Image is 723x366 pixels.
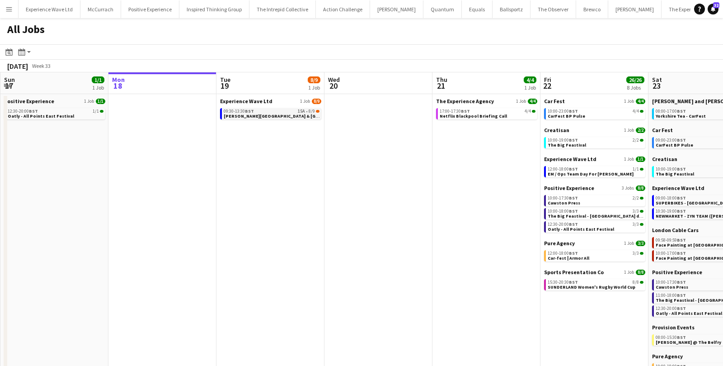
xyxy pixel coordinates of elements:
span: Fri [544,76,551,84]
span: The Experience Agency [436,98,494,105]
span: BST [569,166,578,172]
span: 10:00-19:00 [548,138,578,143]
span: 1 Job [624,157,634,162]
button: The Intrepid Collective [249,0,316,18]
span: 8/8 [633,280,639,285]
span: 22 [543,81,551,91]
span: Oatly - All Points East Festival [8,113,74,119]
div: Positive Experience3 Jobs8/810:00-17:30BST2/2Cawston Press10:00-18:00BST3/3The Big Feastival - [G... [544,185,645,240]
span: Positive Experience [4,98,54,105]
a: Positive Experience3 Jobs8/8 [544,185,645,191]
span: 8/8 [640,281,643,284]
span: 1/1 [640,168,643,171]
span: Thu [436,76,447,84]
span: 10:00-17:00 [656,251,686,256]
span: BST [245,108,254,114]
span: 3/3 [633,222,639,227]
div: 1 Job [92,84,104,91]
span: 1/1 [92,76,104,83]
div: Sports Presentation Co1 Job8/815:30-20:30BST8/8SUNDERLAND Women's Rugby World Cup [544,269,645,292]
span: 10:00-18:00 [548,209,578,214]
span: 2/2 [633,138,639,143]
span: 4/4 [528,99,537,104]
span: Pure Agency [544,240,575,247]
a: 12:00-18:00BST1/1EM / Ops Team Day For [PERSON_NAME] [548,166,643,176]
span: BST [677,334,686,340]
a: Car Fest1 Job4/4 [544,98,645,105]
div: Car Fest1 Job4/410:00-23:00BST4/4CarFest BP Pulse [544,98,645,127]
span: Cawston Press [656,284,688,290]
span: BST [677,208,686,214]
div: Creatisan1 Job2/210:00-19:00BST2/2The Big Feastival [544,127,645,156]
button: [PERSON_NAME] [608,0,662,18]
div: 1 Job [308,84,320,91]
a: 32 [708,4,718,14]
span: 4/4 [532,110,535,113]
span: The Big Feastival [548,142,586,148]
span: Cadwell Park & Donington Park Virtual Training [224,113,392,119]
span: Week 33 [30,62,52,69]
span: 8/9 [316,110,319,113]
span: BST [677,108,686,114]
div: Pure Agency1 Job3/312:00-18:00BST3/3Car-fest | Armor All [544,240,645,269]
a: 10:00-18:00BST3/3The Big Feastival - [GEOGRAPHIC_DATA] drinks [548,208,643,219]
span: Wed [328,76,340,84]
span: 1 Job [624,99,634,104]
span: BST [569,221,578,227]
button: [PERSON_NAME] [370,0,423,18]
div: • [224,109,319,114]
span: 11:00-18:00 [656,293,686,298]
span: 4/4 [524,76,536,83]
span: Creatisan [544,127,569,133]
span: Pure Agency [652,353,683,360]
span: BST [461,108,470,114]
a: 12:30-20:00BST1/1Oatly - All Points East Festival [8,108,103,119]
span: SUNDERLAND Women's Rugby World Cup [548,284,635,290]
span: 4/4 [633,109,639,114]
span: 3/3 [633,251,639,256]
span: 08:00-17:00 [656,109,686,114]
div: Experience Wave Ltd1 Job1/112:00-18:00BST1/1EM / Ops Team Day For [PERSON_NAME] [544,156,645,185]
a: 10:00-17:30BST2/2Cawston Press [548,195,643,205]
span: 1 Job [624,128,634,133]
span: BST [677,279,686,285]
span: BST [677,305,686,311]
button: Action Challenge [316,0,370,18]
div: 1 Job [524,84,536,91]
span: Yorkshire Tea - CarFest [656,113,706,119]
span: Sports Presentation Co [544,269,604,276]
span: 1/1 [633,167,639,171]
span: 10:00-17:30 [548,196,578,200]
span: 4/4 [640,110,643,113]
span: 8/9 [308,76,320,83]
span: Provision Events [652,324,695,331]
a: Sports Presentation Co1 Job8/8 [544,269,645,276]
a: Experience Wave Ltd1 Job8/9 [220,98,321,105]
span: 8/9 [309,109,315,114]
span: 1 Job [300,99,310,104]
span: Positive Experience [544,185,594,191]
span: 10:00-17:30 [656,280,686,285]
span: BST [569,108,578,114]
span: Sun [4,76,15,84]
span: Car Fest [652,127,673,133]
div: The Experience Agency1 Job4/417:00-17:30BST4/4Netflix Blackpool Briefing Call [436,98,537,121]
span: 17:00-17:30 [440,109,470,114]
span: 1/1 [100,110,103,113]
a: 15:30-20:30BST8/8SUNDERLAND Women's Rugby World Cup [548,279,643,290]
span: 2/2 [633,196,639,200]
span: 10:30-19:00 [656,209,686,214]
span: Creatisan [652,156,677,162]
span: 12:30-20:00 [656,306,686,311]
span: CarFest BP Pulse [548,113,585,119]
span: 09:00-18:00 [656,196,686,200]
span: 1 Job [624,270,634,275]
button: Quantum [423,0,462,18]
button: Brewco [576,0,608,18]
div: [DATE] [7,62,28,71]
span: 12:30-20:00 [8,109,38,114]
span: EM / Ops Team Day For Pedro [548,171,634,177]
span: BST [569,279,578,285]
span: 08:00-15:30 [656,335,686,340]
span: CarFest BP Pulse [656,142,693,148]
